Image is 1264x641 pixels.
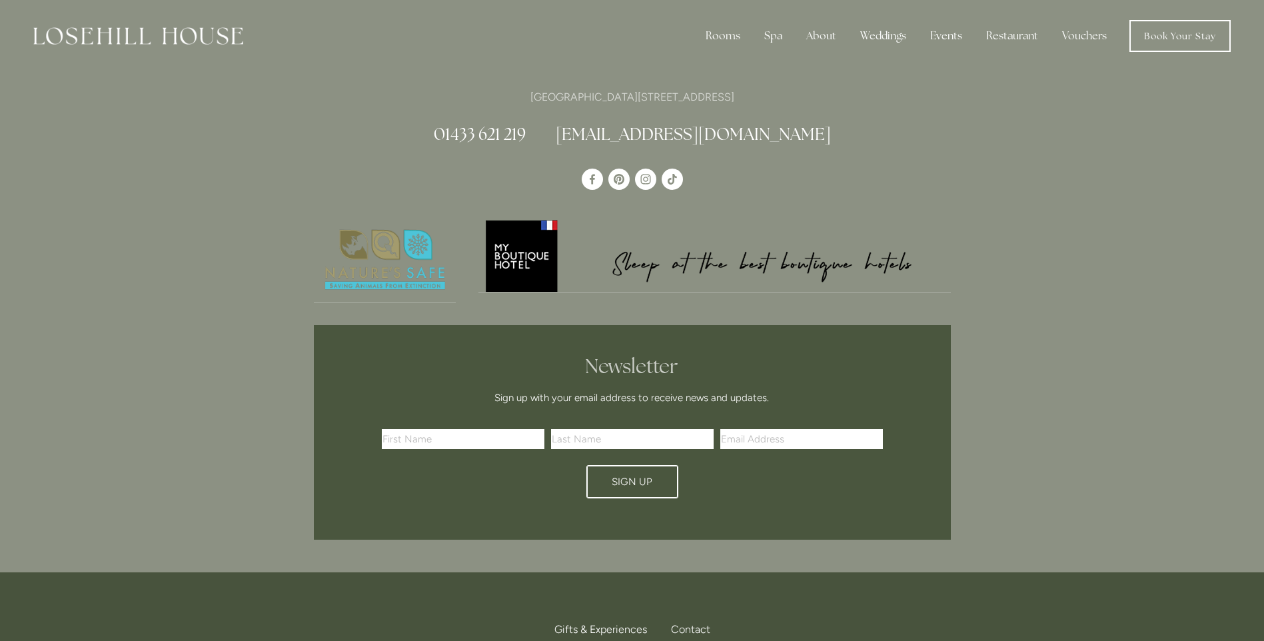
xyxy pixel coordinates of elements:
div: Restaurant [975,23,1049,49]
span: Gifts & Experiences [554,623,647,636]
p: Sign up with your email address to receive news and updates. [386,390,878,406]
div: Weddings [850,23,917,49]
span: Sign Up [612,476,652,488]
a: Pinterest [608,169,630,190]
input: Last Name [551,429,714,449]
div: Spa [754,23,793,49]
img: My Boutique Hotel - Logo [478,218,951,292]
a: Book Your Stay [1129,20,1231,52]
div: Events [920,23,973,49]
div: About [796,23,847,49]
a: Losehill House Hotel & Spa [582,169,603,190]
a: My Boutique Hotel - Logo [478,218,951,293]
div: Rooms [695,23,751,49]
a: [EMAIL_ADDRESS][DOMAIN_NAME] [556,123,831,145]
h2: Newsletter [386,354,878,378]
a: TikTok [662,169,683,190]
a: Vouchers [1051,23,1117,49]
img: Losehill House [33,27,243,45]
input: Email Address [720,429,883,449]
a: Nature's Safe - Logo [314,218,456,303]
input: First Name [382,429,544,449]
p: [GEOGRAPHIC_DATA][STREET_ADDRESS] [314,88,951,106]
a: Instagram [635,169,656,190]
img: Nature's Safe - Logo [314,218,456,302]
a: 01433 621 219 [434,123,526,145]
button: Sign Up [586,465,678,498]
